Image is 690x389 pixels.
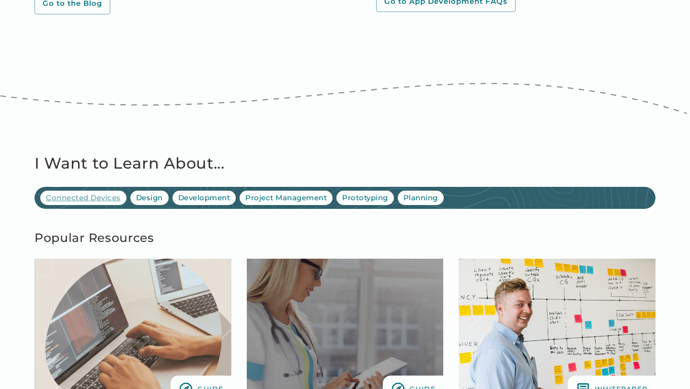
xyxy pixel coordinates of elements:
div: Development [178,193,230,204]
a: Project Management [240,191,333,206]
a: Connected Devices [40,191,126,206]
a: Development [172,191,236,206]
div: Prototyping [342,193,388,204]
div: Project Management [245,193,327,204]
a: Planning [398,191,444,206]
a: Prototyping [336,191,394,206]
h3: Popular Resources [34,228,655,247]
div: Planning [403,193,438,204]
div: Connected Devices [46,193,121,204]
h2: I Want to Learn About... [34,151,655,175]
div: Design [136,193,163,204]
a: Design [130,191,169,206]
